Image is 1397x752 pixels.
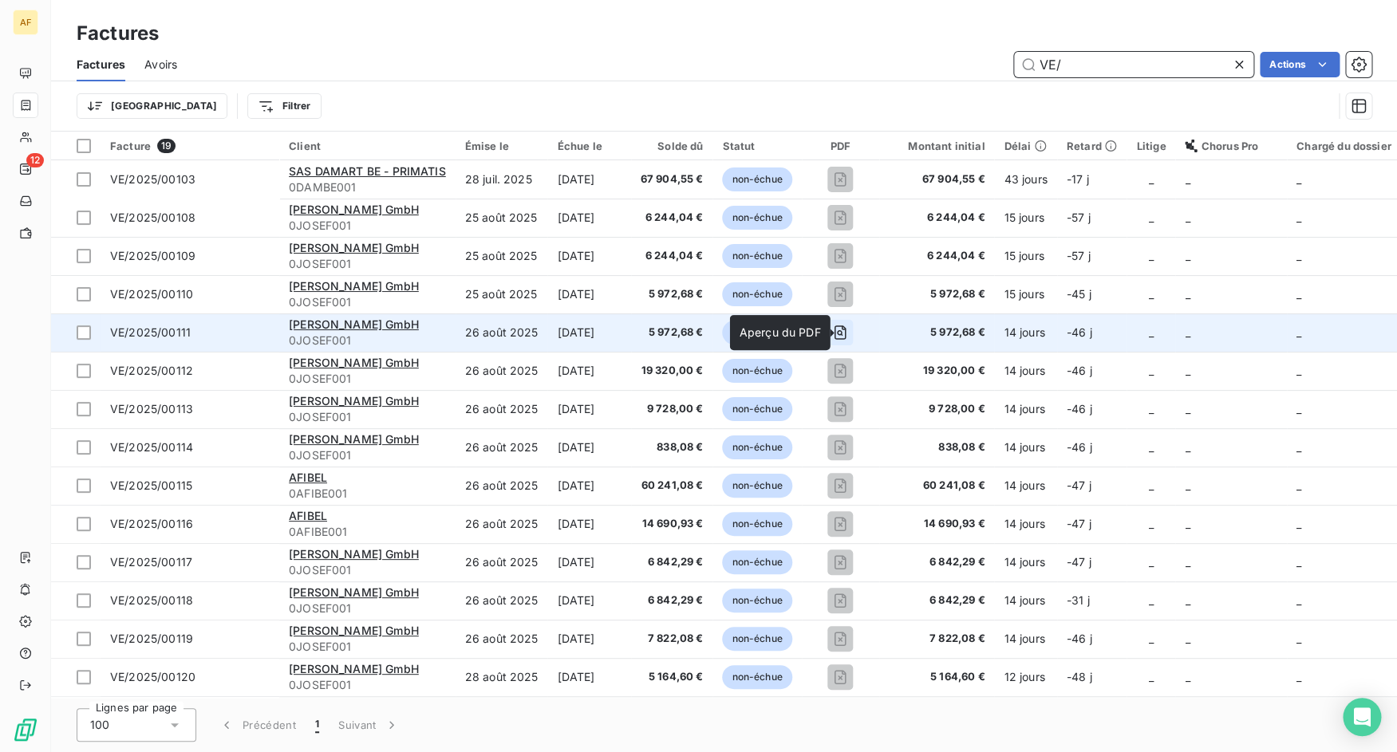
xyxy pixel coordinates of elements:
button: 1 [306,708,329,742]
span: -46 j [1067,440,1092,454]
td: 14 jours [994,620,1056,658]
span: 14 690,93 € [641,516,704,532]
span: _ [1185,632,1190,645]
span: _ [1185,440,1190,454]
span: [PERSON_NAME] GmbH [289,317,419,331]
span: _ [1296,555,1301,569]
span: -57 j [1067,249,1091,262]
span: 14 690,93 € [889,516,985,532]
td: 12 jours [994,658,1056,696]
span: 6 244,04 € [889,248,985,264]
span: _ [1185,172,1190,186]
span: 5 164,60 € [889,669,985,685]
span: Facture [110,140,151,152]
span: non-échue [722,589,791,612]
span: non-échue [722,550,791,574]
span: 67 904,55 € [889,171,985,187]
span: -47 j [1067,517,1091,530]
td: 26 août 2025 [456,620,548,658]
div: Montant initial [889,140,985,152]
span: 6 842,29 € [641,593,704,608]
span: [PERSON_NAME] GmbH [289,432,419,446]
span: 9 728,00 € [641,401,704,417]
td: [DATE] [547,390,630,428]
td: 15 jours [994,275,1056,313]
button: Suivant [329,708,409,742]
td: [DATE] [547,352,630,390]
span: 838,08 € [641,439,704,455]
img: Logo LeanPay [13,717,38,742]
span: 19 320,00 € [889,363,985,379]
span: _ [1149,287,1154,301]
span: AFIBEL [289,470,327,484]
span: [PERSON_NAME] GmbH [289,547,419,561]
span: _ [1296,440,1301,454]
span: _ [1296,670,1301,683]
span: _ [1185,325,1190,339]
span: 12 [26,153,44,167]
span: Aperçu du PDF [740,325,821,339]
span: -57 j [1067,211,1091,224]
td: 28 juil. 2025 [456,160,548,199]
h3: Factures [77,19,159,48]
span: VE/2025/00118 [110,593,193,607]
span: SAS DAMART BE - PRIMATIS [289,164,446,178]
div: Statut [722,140,791,152]
span: _ [1296,593,1301,607]
span: 838,08 € [889,439,985,455]
td: 14 jours [994,543,1056,581]
td: [DATE] [547,505,630,543]
span: non-échue [722,321,791,345]
span: 5 972,68 € [889,286,985,302]
span: [PERSON_NAME] GmbH [289,394,419,407]
span: -46 j [1067,325,1092,339]
span: _ [1185,670,1190,683]
td: 26 août 2025 [456,543,548,581]
div: Émise le [465,140,539,152]
td: 14 jours [994,581,1056,620]
span: 6 244,04 € [889,210,985,226]
span: 7 822,08 € [889,631,985,647]
span: _ [1149,517,1154,530]
td: 15 jours [994,199,1056,237]
span: _ [1185,364,1190,377]
div: Client [289,140,446,152]
span: _ [1185,211,1190,224]
span: _ [1296,632,1301,645]
span: -45 j [1067,287,1091,301]
span: VE/2025/00109 [110,249,195,262]
td: 26 août 2025 [456,428,548,467]
span: -48 j [1067,670,1092,683]
span: 0JOSEF001 [289,371,446,387]
span: 5 972,68 € [641,325,704,341]
div: Solde dû [641,140,704,152]
span: 0DAMBE001 [289,179,446,195]
span: 0JOSEF001 [289,256,446,272]
span: _ [1149,440,1154,454]
span: VE/2025/00116 [110,517,193,530]
span: 1 [315,717,319,733]
span: _ [1185,402,1190,415]
div: PDF [811,140,870,152]
span: 5 164,60 € [641,669,704,685]
span: _ [1149,593,1154,607]
span: VE/2025/00113 [110,402,193,415]
span: 7 822,08 € [641,631,704,647]
td: 26 août 2025 [456,313,548,352]
td: [DATE] [547,428,630,467]
span: 67 904,55 € [641,171,704,187]
span: VE/2025/00119 [110,632,193,645]
span: non-échue [722,206,791,230]
span: VE/2025/00115 [110,478,192,492]
span: 100 [90,717,109,733]
span: 19 320,00 € [641,363,704,379]
span: VE/2025/00114 [110,440,193,454]
span: -46 j [1067,632,1092,645]
span: 0JOSEF001 [289,562,446,578]
span: Avoirs [144,57,177,73]
span: VE/2025/00117 [110,555,192,569]
span: _ [1149,632,1154,645]
span: 19 [157,139,176,153]
span: [PERSON_NAME] GmbH [289,624,419,637]
span: [PERSON_NAME] GmbH [289,662,419,675]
